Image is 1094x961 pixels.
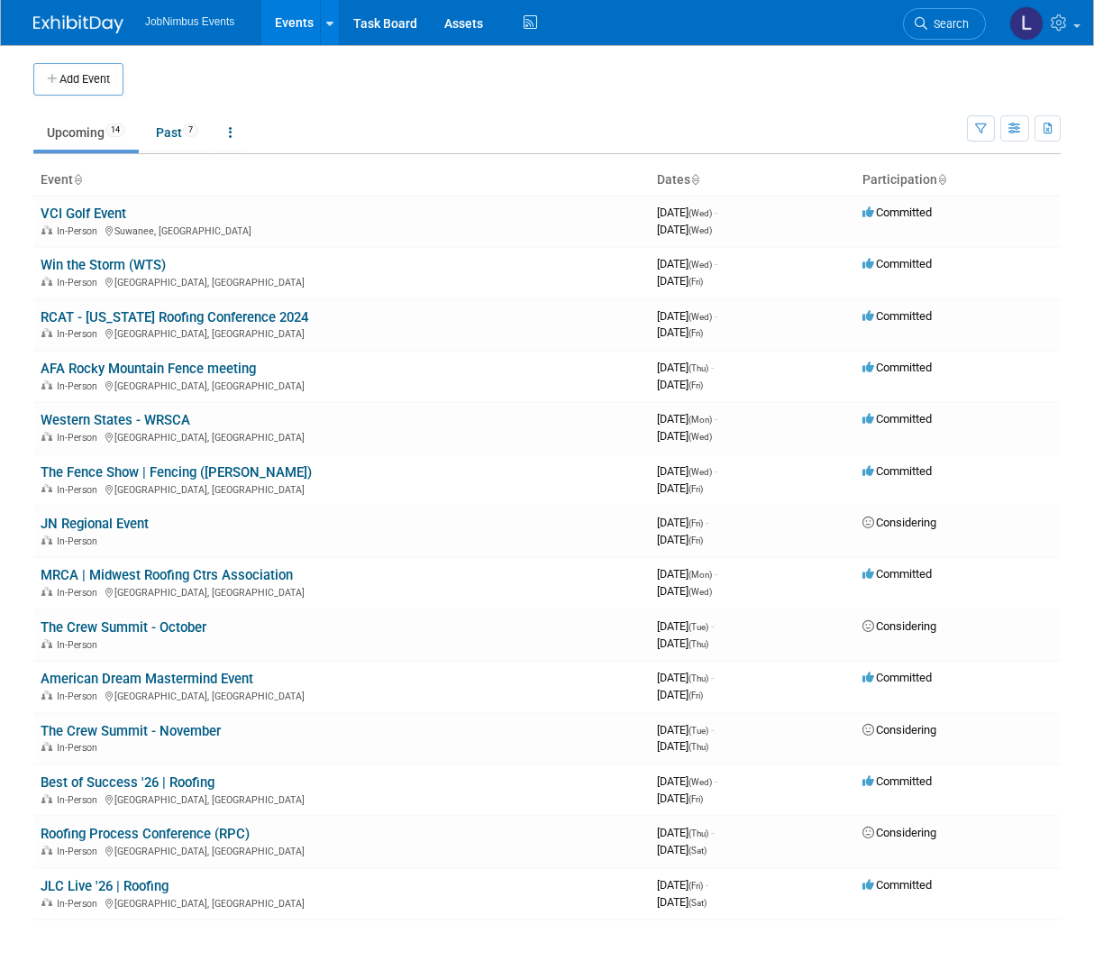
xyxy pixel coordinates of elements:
span: - [711,671,714,684]
img: In-Person Event [41,587,52,596]
div: [GEOGRAPHIC_DATA], [GEOGRAPHIC_DATA] [41,378,643,392]
span: (Fri) [688,535,703,545]
a: Western States - WRSCA [41,412,190,428]
span: Committed [862,361,932,374]
a: Search [903,8,986,40]
span: [DATE] [657,774,717,788]
span: [DATE] [657,481,703,495]
img: In-Person Event [41,794,52,803]
span: - [715,774,717,788]
img: In-Person Event [41,484,52,493]
span: [DATE] [657,739,708,753]
span: [DATE] [657,206,717,219]
span: [DATE] [657,584,712,598]
a: Win the Storm (WTS) [41,257,166,273]
span: Committed [862,412,932,426]
span: Considering [862,619,936,633]
span: Search [927,17,969,31]
a: The Crew Summit - October [41,619,206,636]
span: [DATE] [657,309,717,323]
span: [DATE] [657,895,707,909]
span: (Mon) [688,570,712,580]
img: ExhibitDay [33,15,123,33]
th: Participation [855,165,1061,196]
span: In-Person [57,639,103,651]
a: JLC Live '26 | Roofing [41,878,169,894]
span: [DATE] [657,843,707,856]
span: In-Person [57,846,103,857]
span: (Mon) [688,415,712,425]
th: Dates [650,165,855,196]
span: In-Person [57,328,103,340]
div: Suwanee, [GEOGRAPHIC_DATA] [41,223,643,237]
span: [DATE] [657,723,714,737]
span: [DATE] [657,274,703,288]
span: [DATE] [657,533,703,546]
span: [DATE] [657,412,717,426]
img: In-Person Event [41,898,52,907]
span: (Fri) [688,380,703,390]
img: In-Person Event [41,639,52,648]
span: Considering [862,516,936,529]
span: - [711,361,714,374]
span: (Wed) [688,777,712,787]
a: Upcoming14 [33,115,139,150]
span: [DATE] [657,826,714,839]
span: Committed [862,878,932,892]
span: - [706,878,708,892]
img: In-Person Event [41,380,52,389]
a: The Crew Summit - November [41,723,221,739]
span: [DATE] [657,671,714,684]
div: [GEOGRAPHIC_DATA], [GEOGRAPHIC_DATA] [41,792,643,806]
span: (Wed) [688,587,712,597]
span: (Wed) [688,467,712,477]
span: [DATE] [657,619,714,633]
span: (Tue) [688,726,708,736]
a: JN Regional Event [41,516,149,532]
span: JobNimbus Events [145,15,234,28]
span: [DATE] [657,878,708,892]
span: In-Person [57,587,103,599]
span: - [715,412,717,426]
span: In-Person [57,691,103,702]
span: (Wed) [688,432,712,442]
span: - [711,619,714,633]
span: (Thu) [688,363,708,373]
span: In-Person [57,484,103,496]
span: In-Person [57,535,103,547]
span: (Fri) [688,691,703,700]
div: [GEOGRAPHIC_DATA], [GEOGRAPHIC_DATA] [41,584,643,599]
span: (Thu) [688,828,708,838]
span: (Fri) [688,484,703,494]
span: (Tue) [688,622,708,632]
span: [DATE] [657,516,708,529]
span: (Fri) [688,328,703,338]
span: Committed [862,567,932,581]
a: Sort by Participation Type [937,172,946,187]
a: MRCA | Midwest Roofing Ctrs Association [41,567,293,583]
span: (Wed) [688,260,712,270]
span: (Sat) [688,898,707,908]
img: In-Person Event [41,691,52,700]
span: (Fri) [688,518,703,528]
div: [GEOGRAPHIC_DATA], [GEOGRAPHIC_DATA] [41,843,643,857]
div: [GEOGRAPHIC_DATA], [GEOGRAPHIC_DATA] [41,895,643,910]
span: Committed [862,464,932,478]
span: - [711,826,714,839]
span: - [715,309,717,323]
span: In-Person [57,794,103,806]
span: [DATE] [657,429,712,443]
span: In-Person [57,380,103,392]
div: [GEOGRAPHIC_DATA], [GEOGRAPHIC_DATA] [41,325,643,340]
a: Best of Success '26 | Roofing [41,774,214,791]
a: Sort by Start Date [690,172,699,187]
span: [DATE] [657,688,703,701]
span: (Thu) [688,742,708,752]
img: In-Person Event [41,277,52,286]
a: American Dream Mastermind Event [41,671,253,687]
span: - [715,206,717,219]
span: 14 [105,124,125,137]
span: [DATE] [657,325,703,339]
span: [DATE] [657,257,717,270]
button: Add Event [33,63,123,96]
